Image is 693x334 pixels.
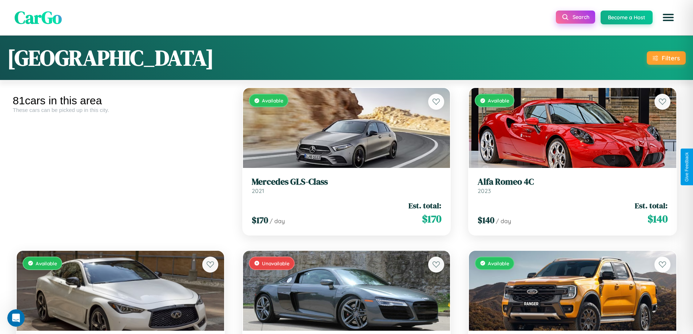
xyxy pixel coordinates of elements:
[478,177,668,187] h3: Alfa Romeo 4C
[270,217,285,225] span: / day
[15,5,62,29] span: CarGo
[252,187,264,194] span: 2021
[252,177,442,187] h3: Mercedes GLS-Class
[36,260,57,266] span: Available
[409,200,441,211] span: Est. total:
[684,152,689,182] div: Give Feedback
[262,97,283,104] span: Available
[252,214,268,226] span: $ 170
[658,7,678,28] button: Open menu
[13,107,228,113] div: These cars can be picked up in this city.
[7,309,25,327] iframe: Intercom live chat
[262,260,290,266] span: Unavailable
[556,11,595,24] button: Search
[478,214,494,226] span: $ 140
[488,97,509,104] span: Available
[601,11,653,24] button: Become a Host
[647,51,686,65] button: Filters
[648,212,668,226] span: $ 140
[422,212,441,226] span: $ 170
[13,94,228,107] div: 81 cars in this area
[496,217,511,225] span: / day
[573,14,589,20] span: Search
[635,200,668,211] span: Est. total:
[478,177,668,194] a: Alfa Romeo 4C2023
[478,187,491,194] span: 2023
[252,177,442,194] a: Mercedes GLS-Class2021
[7,43,214,73] h1: [GEOGRAPHIC_DATA]
[488,260,509,266] span: Available
[662,54,680,62] div: Filters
